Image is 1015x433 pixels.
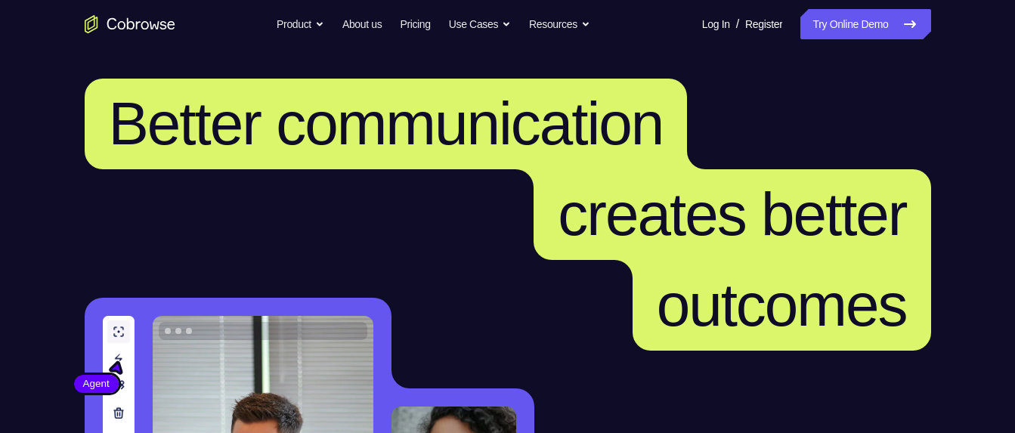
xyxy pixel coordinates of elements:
a: Go to the home page [85,15,175,33]
a: Log In [702,9,730,39]
button: Resources [529,9,590,39]
span: / [736,15,739,33]
a: Pricing [400,9,430,39]
span: Better communication [109,90,664,157]
span: Agent [74,376,119,391]
button: Product [277,9,324,39]
button: Use Cases [449,9,511,39]
a: Register [745,9,782,39]
span: outcomes [657,271,907,339]
a: About us [342,9,382,39]
a: Try Online Demo [800,9,930,39]
span: creates better [558,181,906,248]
